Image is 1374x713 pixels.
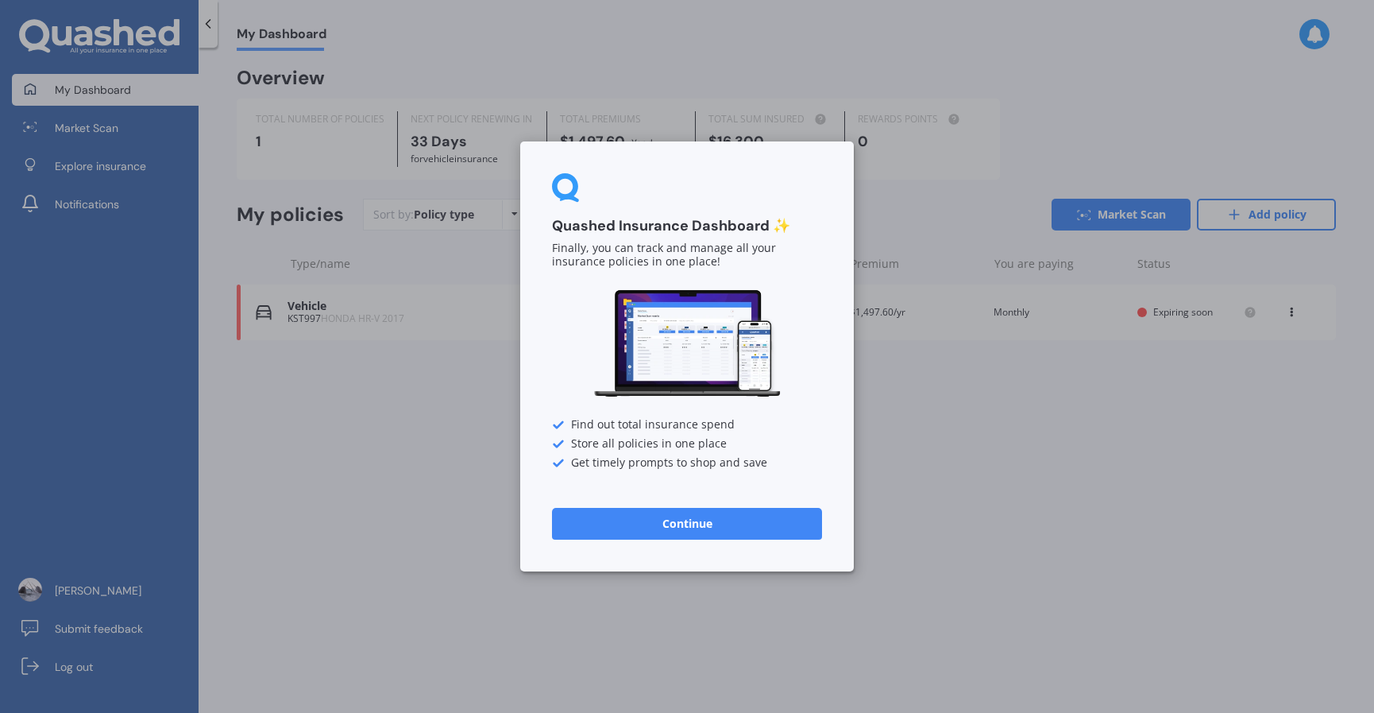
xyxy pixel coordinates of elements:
div: Find out total insurance spend [552,419,822,432]
img: Dashboard [592,288,782,400]
button: Continue [552,508,822,540]
p: Finally, you can track and manage all your insurance policies in one place! [552,242,822,269]
div: Store all policies in one place [552,438,822,451]
div: Get timely prompts to shop and save [552,457,822,470]
h3: Quashed Insurance Dashboard ✨ [552,217,822,235]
